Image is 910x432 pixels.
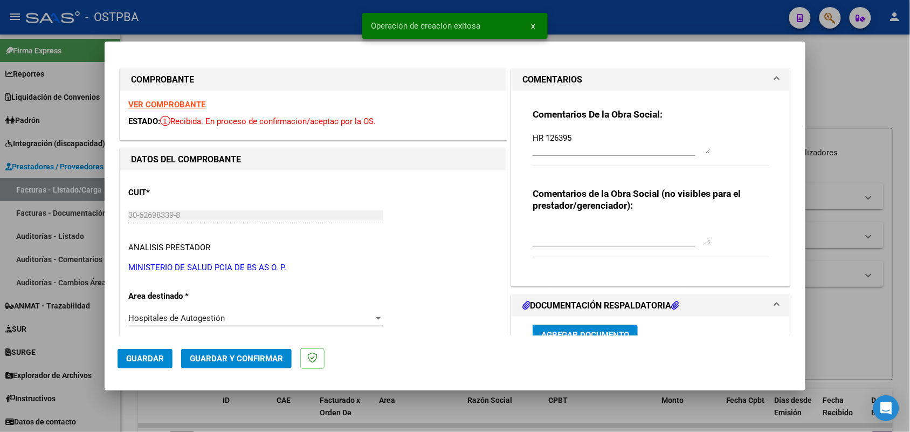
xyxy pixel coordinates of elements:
[128,242,210,254] div: ANALISIS PRESTADOR
[522,73,582,86] h1: COMENTARIOS
[160,116,376,126] span: Recibida. En proceso de confirmacion/aceptac por la OS.
[371,20,480,31] span: Operación de creación exitosa
[522,299,679,312] h1: DOCUMENTACIÓN RESPALDATORIA
[126,354,164,364] span: Guardar
[512,295,790,317] mat-expansion-panel-header: DOCUMENTACIÓN RESPALDATORIA
[128,116,160,126] span: ESTADO:
[128,100,205,109] a: VER COMPROBANTE
[512,91,790,286] div: COMENTARIOS
[128,187,239,199] p: CUIT
[128,290,239,303] p: Area destinado *
[533,109,663,120] strong: Comentarios De la Obra Social:
[522,16,543,36] button: x
[118,349,173,368] button: Guardar
[541,330,629,340] span: Agregar Documento
[181,349,292,368] button: Guardar y Confirmar
[512,69,790,91] mat-expansion-panel-header: COMENTARIOS
[131,74,194,85] strong: COMPROBANTE
[128,313,225,323] span: Hospitales de Autogestión
[190,354,283,364] span: Guardar y Confirmar
[533,325,638,345] button: Agregar Documento
[533,188,741,211] strong: Comentarios de la Obra Social (no visibles para el prestador/gerenciador):
[873,395,899,421] div: Open Intercom Messenger
[128,262,498,274] p: MINISTERIO DE SALUD PCIA DE BS AS O. P.
[531,21,535,31] span: x
[131,154,241,164] strong: DATOS DEL COMPROBANTE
